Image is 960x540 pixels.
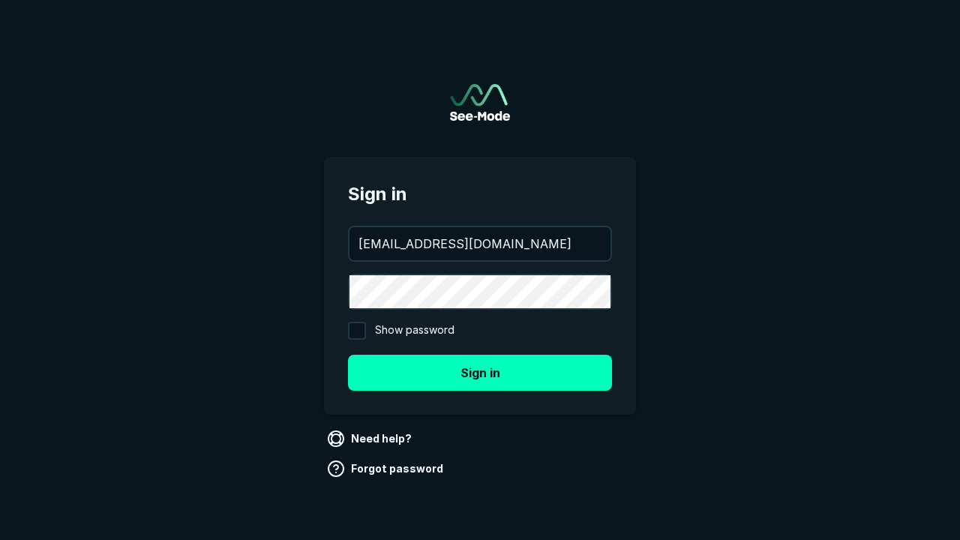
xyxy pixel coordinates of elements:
[324,457,449,481] a: Forgot password
[324,427,418,451] a: Need help?
[450,84,510,121] img: See-Mode Logo
[349,227,610,260] input: your@email.com
[348,181,612,208] span: Sign in
[348,355,612,391] button: Sign in
[450,84,510,121] a: Go to sign in
[375,322,454,340] span: Show password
